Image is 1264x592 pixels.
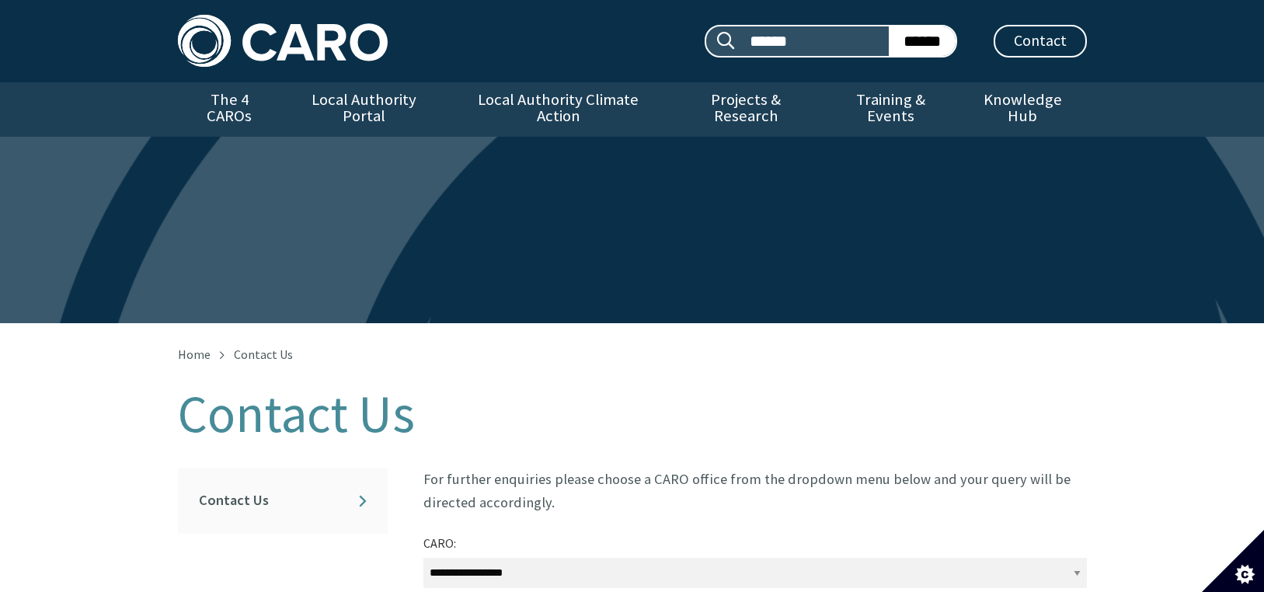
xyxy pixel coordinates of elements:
[178,15,388,67] img: Caro logo
[281,82,447,137] a: Local Authority Portal
[669,82,823,137] a: Projects & Research
[178,385,1087,443] h1: Contact Us
[234,346,293,362] span: Contact Us
[447,82,669,137] a: Local Authority Climate Action
[959,82,1086,137] a: Knowledge Hub
[994,25,1087,57] a: Contact
[423,468,1087,514] p: For further enquiries please choose a CARO office from the dropdown menu below and your query wil...
[823,82,959,137] a: Training & Events
[197,482,369,519] a: Contact Us
[423,532,456,555] label: CARO:
[178,82,281,137] a: The 4 CAROs
[178,346,211,362] a: Home
[1202,530,1264,592] button: Set cookie preferences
